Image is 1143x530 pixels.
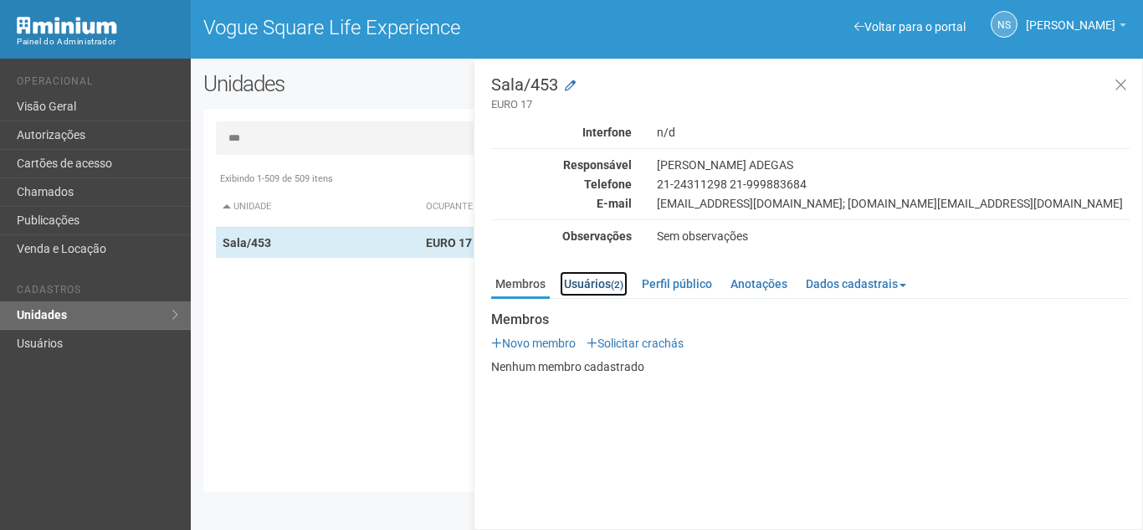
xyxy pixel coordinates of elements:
[802,271,910,296] a: Dados cadastrais
[491,97,1130,112] small: EURO 17
[560,271,628,296] a: Usuários(2)
[17,75,178,93] li: Operacional
[587,337,684,350] a: Solicitar crachás
[491,337,576,350] a: Novo membro
[479,229,644,244] div: Observações
[419,187,793,228] th: Ocupante: activate to sort column ascending
[644,125,1142,140] div: n/d
[1026,3,1115,32] span: Nicolle Silva
[216,172,1118,187] div: Exibindo 1-509 de 509 itens
[479,196,644,211] div: E-mail
[611,279,623,291] small: (2)
[644,196,1142,211] div: [EMAIL_ADDRESS][DOMAIN_NAME]; [DOMAIN_NAME][EMAIL_ADDRESS][DOMAIN_NAME]
[479,125,644,140] div: Interfone
[479,177,644,192] div: Telefone
[491,76,1130,112] h3: Sala/453
[1026,21,1126,34] a: [PERSON_NAME]
[203,17,654,39] h1: Vogue Square Life Experience
[644,177,1142,192] div: 21-24311298 21-999883684
[638,271,716,296] a: Perfil público
[216,187,420,228] th: Unidade: activate to sort column descending
[991,11,1017,38] a: NS
[223,236,271,250] strong: Sala/453
[644,157,1142,172] div: [PERSON_NAME] ADEGAS
[644,229,1142,244] div: Sem observações
[479,157,644,172] div: Responsável
[491,312,1130,327] strong: Membros
[17,17,117,34] img: Minium
[426,236,472,250] strong: EURO 17
[565,78,576,95] a: Modificar a unidade
[491,271,550,299] a: Membros
[491,359,1130,374] p: Nenhum membro cadastrado
[203,71,575,96] h2: Unidades
[854,20,966,33] a: Voltar para o portal
[726,271,792,296] a: Anotações
[17,34,178,49] div: Painel do Administrador
[17,284,178,301] li: Cadastros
